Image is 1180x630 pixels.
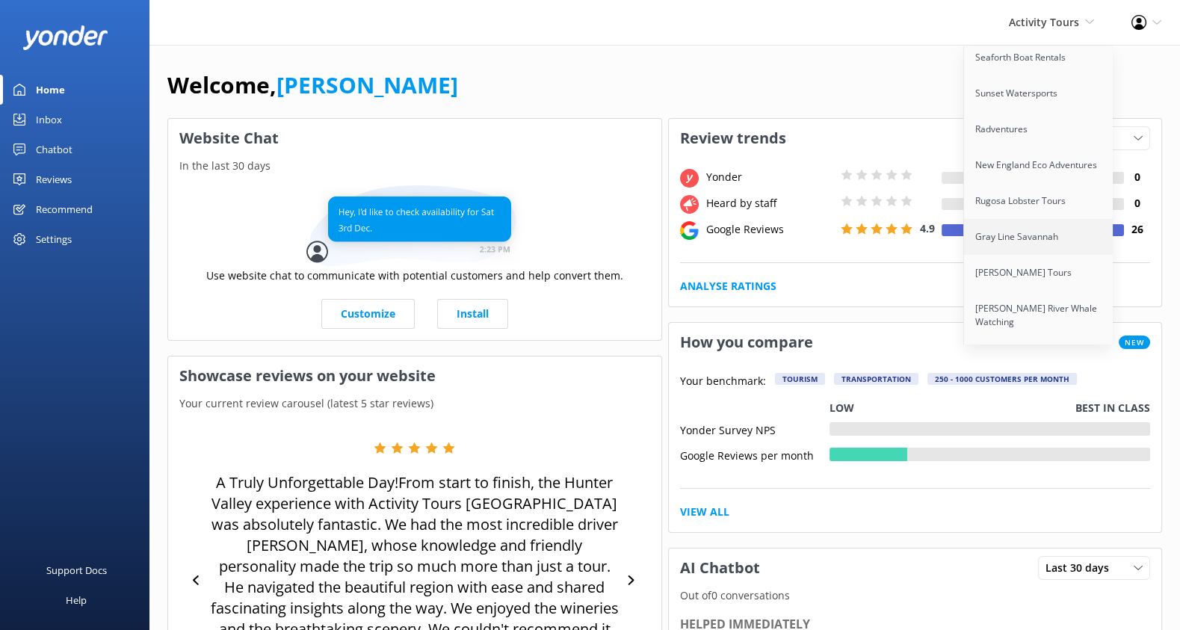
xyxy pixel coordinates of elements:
[680,448,830,461] div: Google Reviews per month
[920,221,935,235] span: 4.9
[680,504,729,520] a: View All
[36,164,72,194] div: Reviews
[1119,336,1150,349] span: New
[964,147,1113,183] a: New England Eco Adventures
[1045,560,1118,576] span: Last 30 days
[680,373,766,391] p: Your benchmark:
[168,356,661,395] h3: Showcase reviews on your website
[964,183,1113,219] a: Rugosa Lobster Tours
[775,373,825,385] div: Tourism
[669,549,771,587] h3: AI Chatbot
[46,555,107,585] div: Support Docs
[964,219,1113,255] a: Gray Line Savannah
[1124,169,1150,185] h4: 0
[22,25,108,50] img: yonder-white-logo.png
[1124,221,1150,238] h4: 26
[36,194,93,224] div: Recommend
[964,111,1113,147] a: Radventures
[964,291,1113,340] a: [PERSON_NAME] River Whale Watching
[168,119,661,158] h3: Website Chat
[306,185,523,267] img: conversation...
[830,400,854,416] p: Low
[168,158,661,174] p: In the last 30 days
[167,67,458,103] h1: Welcome,
[964,40,1113,75] a: Seaforth Boat Rentals
[927,373,1077,385] div: 250 - 1000 customers per month
[964,75,1113,111] a: Sunset Watersports
[669,587,1162,604] p: Out of 0 conversations
[669,119,797,158] h3: Review trends
[669,323,824,362] h3: How you compare
[834,373,918,385] div: Transportation
[321,299,415,329] a: Customize
[66,585,87,615] div: Help
[1009,15,1079,29] span: Activity Tours
[1075,400,1150,416] p: Best in class
[36,135,72,164] div: Chatbot
[36,75,65,105] div: Home
[36,105,62,135] div: Inbox
[680,422,830,436] div: Yonder Survey NPS
[680,278,776,294] a: Analyse Ratings
[1124,195,1150,211] h4: 0
[36,224,72,254] div: Settings
[702,221,837,238] div: Google Reviews
[277,70,458,100] a: [PERSON_NAME]
[168,395,661,412] p: Your current review carousel (latest 5 star reviews)
[702,195,837,211] div: Heard by staff
[964,255,1113,291] a: [PERSON_NAME] Tours
[964,340,1113,376] a: TNR Outdoors
[206,268,623,284] p: Use website chat to communicate with potential customers and help convert them.
[437,299,508,329] a: Install
[702,169,837,185] div: Yonder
